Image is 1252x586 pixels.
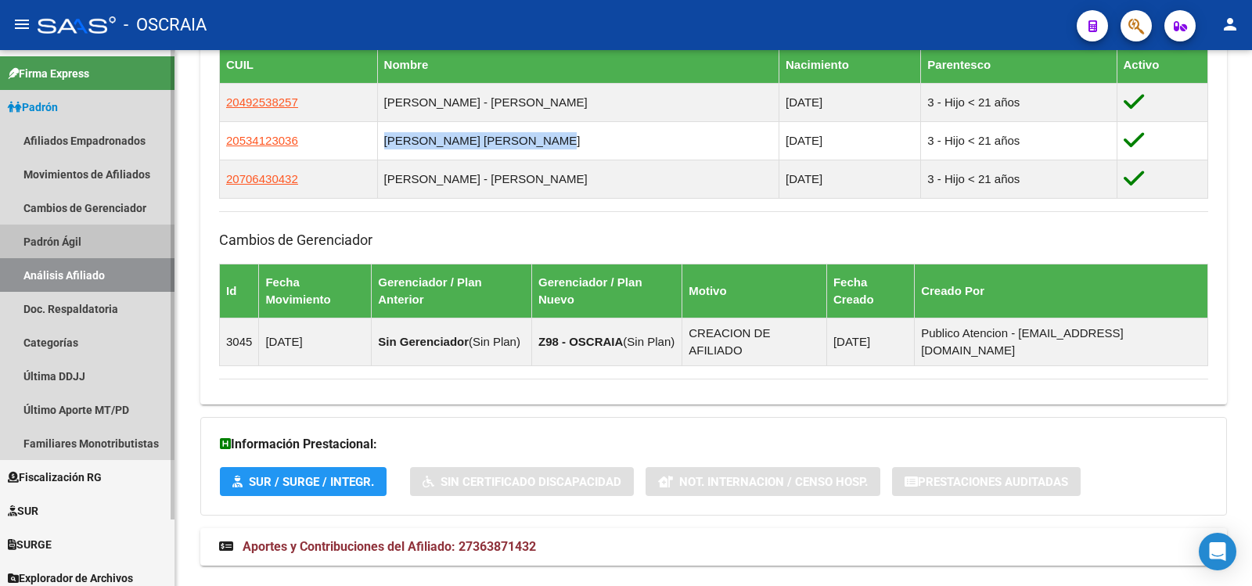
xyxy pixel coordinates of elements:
[377,160,779,198] td: [PERSON_NAME] - [PERSON_NAME]
[410,467,634,496] button: Sin Certificado Discapacidad
[441,475,621,489] span: Sin Certificado Discapacidad
[8,469,102,486] span: Fiscalización RG
[259,318,372,365] td: [DATE]
[8,536,52,553] span: SURGE
[826,264,914,318] th: Fecha Creado
[226,172,298,185] span: 20706430432
[679,475,868,489] span: Not. Internacion / Censo Hosp.
[124,8,207,42] span: - OSCRAIA
[219,229,1208,251] h3: Cambios de Gerenciador
[473,335,516,348] span: Sin Plan
[538,335,623,348] strong: Z98 - OSCRAIA
[8,65,89,82] span: Firma Express
[921,121,1117,160] td: 3 - Hijo < 21 años
[378,335,469,348] strong: Sin Gerenciador
[249,475,374,489] span: SUR / SURGE / INTEGR.
[779,121,920,160] td: [DATE]
[779,160,920,198] td: [DATE]
[220,433,1207,455] h3: Información Prestacional:
[377,46,779,83] th: Nombre
[918,475,1068,489] span: Prestaciones Auditadas
[826,318,914,365] td: [DATE]
[259,264,372,318] th: Fecha Movimiento
[220,318,259,365] td: 3045
[682,318,827,365] td: CREACION DE AFILIADO
[921,46,1117,83] th: Parentesco
[8,99,58,116] span: Padrón
[1117,46,1208,83] th: Activo
[921,160,1117,198] td: 3 - Hijo < 21 años
[13,15,31,34] mat-icon: menu
[779,46,920,83] th: Nacimiento
[377,83,779,121] td: [PERSON_NAME] - [PERSON_NAME]
[1221,15,1239,34] mat-icon: person
[220,46,378,83] th: CUIL
[377,121,779,160] td: [PERSON_NAME] [PERSON_NAME]
[226,134,298,147] span: 20534123036
[646,467,880,496] button: Not. Internacion / Censo Hosp.
[243,539,536,554] span: Aportes y Contribuciones del Afiliado: 27363871432
[1199,533,1236,570] div: Open Intercom Messenger
[220,467,387,496] button: SUR / SURGE / INTEGR.
[627,335,671,348] span: Sin Plan
[779,83,920,121] td: [DATE]
[915,318,1208,365] td: Publico Atencion - [EMAIL_ADDRESS][DOMAIN_NAME]
[892,467,1081,496] button: Prestaciones Auditadas
[682,264,827,318] th: Motivo
[532,318,682,365] td: ( )
[372,318,532,365] td: ( )
[8,502,38,519] span: SUR
[921,83,1117,121] td: 3 - Hijo < 21 años
[915,264,1208,318] th: Creado Por
[200,528,1227,566] mat-expansion-panel-header: Aportes y Contribuciones del Afiliado: 27363871432
[220,264,259,318] th: Id
[372,264,532,318] th: Gerenciador / Plan Anterior
[226,95,298,109] span: 20492538257
[532,264,682,318] th: Gerenciador / Plan Nuevo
